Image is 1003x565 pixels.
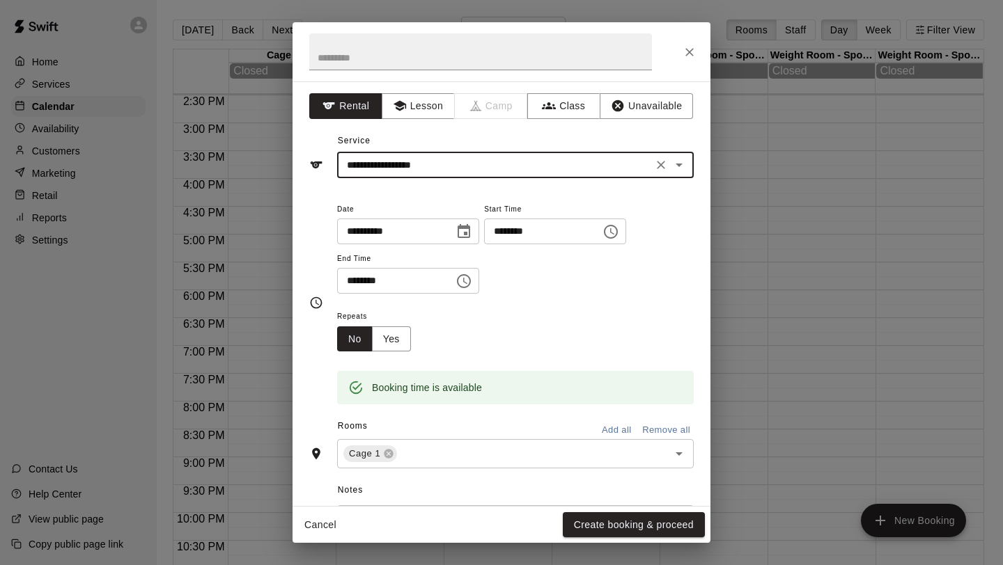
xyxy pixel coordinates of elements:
[343,447,386,461] span: Cage 1
[343,445,397,462] div: Cage 1
[309,296,323,310] svg: Timing
[677,40,702,65] button: Close
[669,444,689,463] button: Open
[338,136,371,145] span: Service
[338,479,694,502] span: Notes
[563,512,705,538] button: Create booking & proceed
[309,93,382,119] button: Rental
[594,420,639,441] button: Add all
[372,375,482,400] div: Booking time is available
[639,420,694,441] button: Remove all
[450,267,478,295] button: Choose time, selected time is 5:00 PM
[337,200,479,219] span: Date
[597,218,625,246] button: Choose time, selected time is 4:30 PM
[669,155,689,175] button: Open
[651,155,671,175] button: Clear
[337,326,411,352] div: outlined button group
[372,326,411,352] button: Yes
[484,200,626,219] span: Start Time
[309,158,323,172] svg: Service
[337,308,422,326] span: Repeats
[337,326,373,352] button: No
[309,447,323,461] svg: Rooms
[527,93,600,119] button: Class
[337,250,479,269] span: End Time
[382,93,455,119] button: Lesson
[600,93,693,119] button: Unavailable
[298,512,343,538] button: Cancel
[450,218,478,246] button: Choose date, selected date is Oct 13, 2025
[455,93,528,119] span: Camps can only be created in the Services page
[338,421,368,431] span: Rooms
